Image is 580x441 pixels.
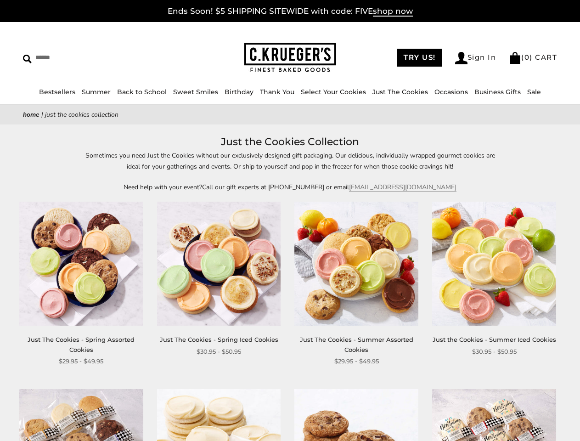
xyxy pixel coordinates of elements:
a: TRY US! [397,49,442,67]
span: $29.95 - $49.95 [59,356,103,366]
img: Bag [509,52,521,64]
a: Sweet Smiles [173,88,218,96]
img: Just The Cookies - Spring Assorted Cookies [19,202,143,326]
a: Just the Cookies - Summer Iced Cookies [433,336,556,343]
span: shop now [373,6,413,17]
span: Call our gift experts at [PHONE_NUMBER] or email [202,183,349,192]
a: Ends Soon! $5 SHIPPING SITEWIDE with code: FIVEshop now [168,6,413,17]
img: Search [23,55,32,63]
a: Select Your Cookies [301,88,366,96]
a: [EMAIL_ADDRESS][DOMAIN_NAME] [349,183,456,192]
p: Sometimes you need Just the Cookies without our exclusively designed gift packaging. Our deliciou... [79,150,501,171]
a: Just The Cookies - Spring Assorted Cookies [28,336,135,353]
a: (0) CART [509,53,557,62]
a: Home [23,110,39,119]
a: Thank You [260,88,294,96]
a: Just The Cookies - Spring Iced Cookies [160,336,278,343]
a: Business Gifts [474,88,521,96]
span: $30.95 - $50.95 [197,347,241,356]
a: Sale [527,88,541,96]
img: Just The Cookies - Spring Iced Cookies [157,202,281,326]
h1: Just the Cookies Collection [37,134,543,150]
span: | [41,110,43,119]
span: 0 [524,53,530,62]
span: $29.95 - $49.95 [334,356,379,366]
nav: breadcrumbs [23,109,557,120]
img: Just the Cookies - Summer Iced Cookies [432,202,556,326]
a: Bestsellers [39,88,75,96]
a: Back to School [117,88,167,96]
a: Occasions [434,88,468,96]
span: Just the Cookies Collection [45,110,118,119]
img: Account [455,52,467,64]
img: Just The Cookies - Summer Assorted Cookies [294,202,418,326]
p: Need help with your event? [79,182,501,192]
input: Search [23,51,145,65]
span: $30.95 - $50.95 [472,347,517,356]
a: Just The Cookies [372,88,428,96]
a: Birthday [225,88,253,96]
a: Just The Cookies - Summer Assorted Cookies [300,336,413,353]
a: Sign In [455,52,496,64]
a: Summer [82,88,111,96]
img: C.KRUEGER'S [244,43,336,73]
